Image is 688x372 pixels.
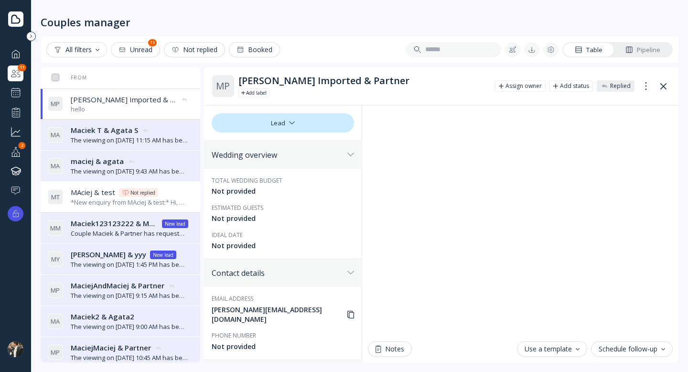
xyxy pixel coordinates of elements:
[48,345,63,360] div: M P
[48,158,63,174] div: M A
[48,74,87,81] div: From
[212,231,354,239] div: Ideal date
[165,220,185,228] div: New lead
[246,89,267,97] div: Add label
[71,105,188,114] div: hello
[236,46,272,54] div: Booked
[48,220,63,236] div: M M
[48,189,63,205] div: M T
[48,252,63,267] div: M Y
[8,85,23,100] a: Events
[71,229,188,238] div: Couple Maciek & Partner has requested a showround for [DATE] 10:00.
[164,42,225,57] button: Not replied
[153,251,173,259] div: New lead
[8,163,23,179] a: Knowledge hub
[8,206,23,221] button: Upgrade options
[71,125,138,135] span: Maciek T & Agata S
[71,198,188,207] div: *New enquiry from MAciej & test:* Hi, We tried booking a viewing at your venue, but couldn't see ...
[172,46,217,54] div: Not replied
[71,136,188,145] div: The viewing on [DATE] 11:15 AM has been successfully created by planet71.
[54,46,99,54] div: All filters
[118,46,152,54] div: Unread
[212,331,354,339] div: Phone number
[505,82,542,90] div: Assign owner
[8,104,23,120] a: Performance
[41,15,130,29] div: Couples manager
[18,64,26,71] div: 11
[212,214,354,223] div: Not provided
[368,341,412,357] button: Notes
[212,75,235,98] div: M P
[111,42,160,57] button: Unread
[212,295,354,303] div: Email address
[48,96,63,111] div: M P
[212,305,354,324] div: [PERSON_NAME][EMAIL_ADDRESS][DOMAIN_NAME]
[591,341,673,357] button: Schedule follow-up
[212,241,354,251] div: Not provided
[212,176,354,185] div: Total wedding budget
[71,187,115,197] span: MAciej & test
[8,183,23,198] a: Help & support
[71,156,124,166] span: maciej & agata
[71,219,158,229] span: Maciek123123222 & Maciek2233333
[71,291,188,300] div: The viewing on [DATE] 9:15 AM has been successfully cancelled by planet71.
[212,150,344,160] div: Wedding overview
[71,95,177,105] span: [PERSON_NAME] Imported & Partner
[212,186,354,196] div: Not provided
[8,124,23,140] a: Grow your business
[71,250,146,260] span: [PERSON_NAME] & yyy
[71,281,164,291] span: MaciejAndMaciej & Partner
[368,106,673,336] iframe: Chat
[48,283,63,298] div: M P
[212,342,354,351] div: Not provided
[130,189,155,197] div: Not replied
[19,142,26,149] div: 2
[8,66,23,81] a: Couples manager11
[517,341,587,357] button: Use a template
[525,345,580,353] div: Use a template
[148,39,157,46] div: 11
[71,343,151,353] span: MaciejMaciej & Partner
[71,312,134,322] span: Maciek2 & Agata2
[229,42,280,57] button: Booked
[48,314,63,329] div: M A
[46,42,107,57] button: All filters
[610,82,631,90] div: Replied
[376,345,404,353] div: Notes
[8,143,23,159] a: Your profile2
[212,204,354,212] div: Estimated guests
[212,268,344,278] div: Contact details
[71,167,188,176] div: The viewing on [DATE] 9:43 AM has been successfully created by planet71.
[8,46,23,62] a: Dashboard
[71,353,188,362] div: The viewing on [DATE] 10:45 AM has been successfully cancelled by planet71.
[599,345,665,353] div: Schedule follow-up
[212,113,354,132] div: Lead
[48,127,63,142] div: M A
[71,260,188,269] div: The viewing on [DATE] 1:45 PM has been successfully cancelled by planet71.
[575,45,602,55] div: Table
[238,75,487,87] div: [PERSON_NAME] Imported & Partner
[8,143,23,159] div: Your profile
[560,82,589,90] div: Add status
[625,45,660,55] div: Pipeline
[71,322,188,331] div: The viewing on [DATE] 9:00 AM has been successfully cancelled by planet71.
[8,66,23,81] div: Couples manager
